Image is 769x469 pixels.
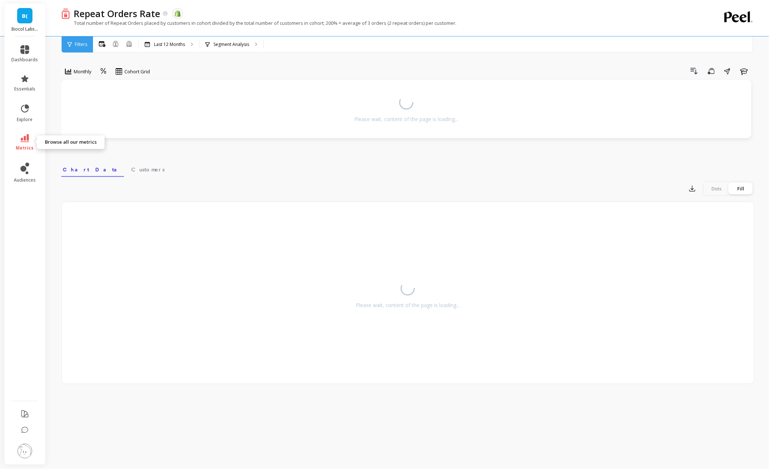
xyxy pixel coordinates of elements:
div: Fill [729,183,753,194]
p: Total number of Repeat Orders placed by customers in cohort divided by the total number of custom... [61,20,456,26]
img: profile picture [18,444,32,458]
span: Customers [131,166,165,173]
nav: Tabs [61,160,754,177]
span: B( [22,12,28,20]
span: Filters [75,42,87,47]
img: header icon [61,8,70,19]
p: Last 12 Months [154,42,185,47]
div: Please wait, content of the page is loading... [354,116,458,123]
span: audiences [14,177,36,183]
p: Segment Analysis [213,42,249,47]
span: Chart Data [63,166,123,173]
img: api.shopify.svg [174,10,181,17]
p: Biocol Labs (US) [12,26,38,32]
span: essentials [14,86,35,92]
span: explore [17,117,33,123]
span: Cohort Grid [124,68,150,75]
div: Please wait, content of the page is loading... [356,302,460,309]
span: Monthly [74,68,92,75]
div: Dots [705,183,729,194]
span: dashboards [12,57,38,63]
span: metrics [16,145,34,151]
p: Repeat Orders Rate [74,7,160,20]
